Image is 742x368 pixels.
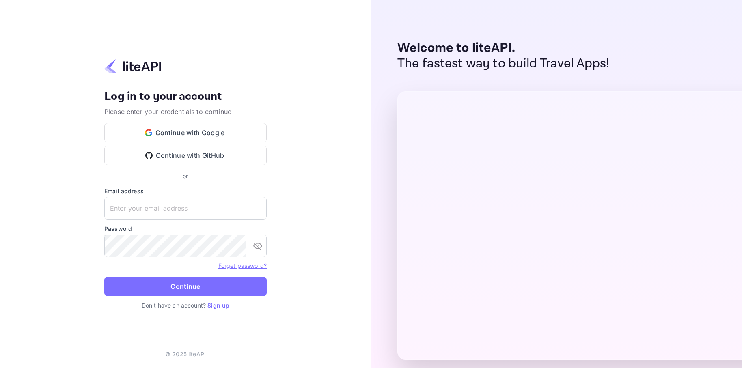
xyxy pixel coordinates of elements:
p: © 2025 liteAPI [165,350,206,358]
a: Forget password? [218,261,267,269]
button: Continue with GitHub [104,146,267,165]
a: Forget password? [218,262,267,269]
img: liteapi [104,58,161,74]
button: toggle password visibility [250,238,266,254]
label: Password [104,224,267,233]
p: The fastest way to build Travel Apps! [397,56,610,71]
p: Welcome to liteAPI. [397,41,610,56]
a: Sign up [207,302,229,309]
p: Don't have an account? [104,301,267,310]
input: Enter your email address [104,197,267,220]
h4: Log in to your account [104,90,267,104]
p: or [183,172,188,180]
button: Continue [104,277,267,296]
p: Please enter your credentials to continue [104,107,267,116]
label: Email address [104,187,267,195]
button: Continue with Google [104,123,267,142]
